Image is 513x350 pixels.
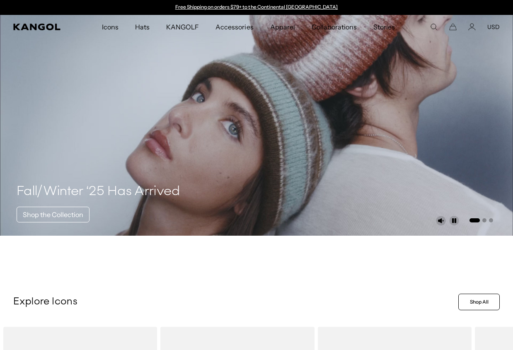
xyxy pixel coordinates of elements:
button: Cart [449,23,457,31]
h4: Fall/Winter ‘25 Has Arrived [17,183,180,200]
slideshow-component: Announcement bar [171,4,342,11]
span: Hats [135,15,150,39]
a: Stories [365,15,403,39]
a: Icons [94,15,127,39]
a: Shop the Collection [17,207,90,222]
span: Accessories [215,15,253,39]
p: Explore Icons [13,296,455,308]
a: Hats [127,15,158,39]
summary: Search here [430,23,438,31]
a: Apparel [262,15,303,39]
button: Pause [449,216,459,226]
a: Accessories [207,15,261,39]
a: Free Shipping on orders $79+ to the Continental [GEOGRAPHIC_DATA] [175,4,338,10]
span: Collaborations [312,15,357,39]
button: USD [487,23,500,31]
span: Icons [102,15,119,39]
a: Account [468,23,476,31]
span: KANGOLF [166,15,199,39]
button: Go to slide 2 [482,218,486,222]
a: KANGOLF [158,15,207,39]
button: Go to slide 3 [489,218,493,222]
a: Collaborations [303,15,365,39]
a: Kangol [13,24,67,30]
button: Unmute [436,216,446,226]
div: 1 of 2 [171,4,342,11]
button: Go to slide 1 [469,218,480,222]
span: Stories [373,15,395,39]
span: Apparel [270,15,295,39]
a: Shop All [458,294,500,310]
div: Announcement [171,4,342,11]
ul: Select a slide to show [469,217,493,223]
